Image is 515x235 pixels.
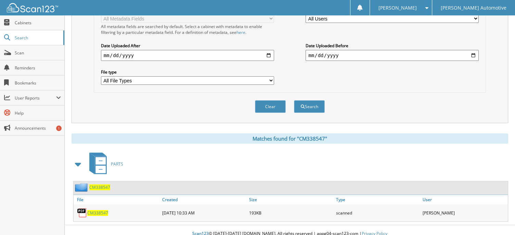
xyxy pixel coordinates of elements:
[421,206,508,220] div: [PERSON_NAME]
[85,151,123,178] a: PARTS
[56,126,62,131] div: 1
[101,24,274,35] div: All metadata fields are searched by default. Select a cabinet with metadata to enable filtering b...
[15,95,56,101] span: User Reports
[7,3,58,12] img: scan123-logo-white.svg
[101,43,274,49] label: Date Uploaded After
[306,43,479,49] label: Date Uploaded Before
[15,20,61,26] span: Cabinets
[334,195,421,204] a: Type
[74,195,160,204] a: File
[77,208,87,218] img: PDF.png
[111,161,123,167] span: PARTS
[89,184,110,190] a: CM338547
[72,133,508,144] div: Matches found for "CM338547"
[255,100,286,113] button: Clear
[334,206,421,220] div: scanned
[247,206,334,220] div: 193KB
[15,35,60,41] span: Search
[441,6,506,10] span: [PERSON_NAME] Automotive
[101,50,274,61] input: start
[15,50,61,56] span: Scan
[15,80,61,86] span: Bookmarks
[294,100,325,113] button: Search
[15,125,61,131] span: Announcements
[378,6,417,10] span: [PERSON_NAME]
[481,202,515,235] iframe: Chat Widget
[87,210,108,216] a: CM338547
[421,195,508,204] a: User
[306,50,479,61] input: end
[101,69,274,75] label: File type
[160,195,247,204] a: Created
[160,206,247,220] div: [DATE] 10:33 AM
[15,110,61,116] span: Help
[75,183,89,192] img: folder2.png
[15,65,61,71] span: Reminders
[236,29,245,35] a: here
[247,195,334,204] a: Size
